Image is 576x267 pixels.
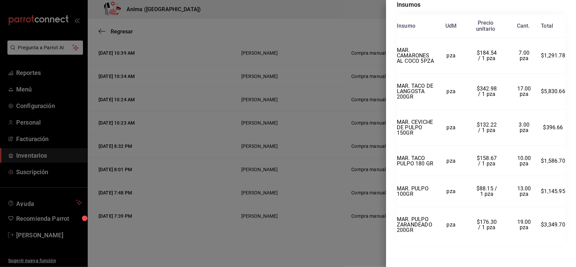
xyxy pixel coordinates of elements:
[445,23,457,29] div: UdM
[541,88,565,95] span: $5,830.66
[397,176,436,207] td: MAR. PULPO 100GR
[519,50,531,61] span: 7.00 pza
[436,145,466,176] td: pza
[436,74,466,110] td: pza
[517,219,532,231] span: 19.00 pza
[476,20,495,32] div: Precio unitario
[397,110,436,146] td: MAR. CEVICHE DE PULPO 150GR
[476,185,499,197] span: $88.15 / 1 pza
[541,221,565,228] span: $3,349.70
[541,188,565,194] span: $1,145.95
[477,155,498,167] span: $158.67 / 1 pza
[517,85,532,97] span: 17.00 pza
[436,176,466,207] td: pza
[517,23,530,29] div: Cant.
[436,38,466,74] td: pza
[397,74,436,110] td: MAR. TACO DE LANGOSTA 200GR
[397,145,436,176] td: MAR. TACO PULPO 180 GR
[519,122,531,133] span: 3.00 pza
[397,23,415,29] div: Insumo
[477,122,498,133] span: $132.22 / 1 pza
[477,50,498,61] span: $184.54 / 1 pza
[477,85,498,97] span: $342.98 / 1 pza
[477,219,498,231] span: $176.30 / 1 pza
[397,207,436,242] td: MAR. PULPO ZARANDEADO 200GR
[541,23,553,29] div: Total
[541,52,565,59] span: $1,291.78
[436,207,466,242] td: pza
[436,110,466,146] td: pza
[517,185,532,197] span: 13.00 pza
[541,158,565,164] span: $1,586.70
[543,124,563,131] span: $396.66
[517,155,532,167] span: 10.00 pza
[397,38,436,74] td: MAR. CAMARONES AL COCO 5PZA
